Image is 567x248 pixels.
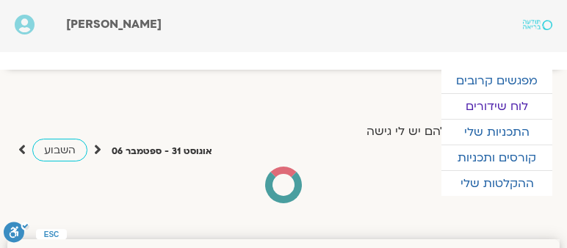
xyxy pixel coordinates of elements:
a: השבוע [32,139,87,161]
span: [PERSON_NAME] [66,16,162,32]
label: הצג רק הרצאות להם יש לי גישה [366,125,535,138]
span: השבוע [44,143,76,157]
a: ההקלטות שלי [441,171,552,196]
a: מפגשים קרובים [441,68,552,93]
a: לוח שידורים [441,94,552,119]
a: קורסים ותכניות [441,145,552,170]
a: התכניות שלי [441,120,552,145]
p: אוגוסט 31 - ספטמבר 06 [112,144,212,159]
